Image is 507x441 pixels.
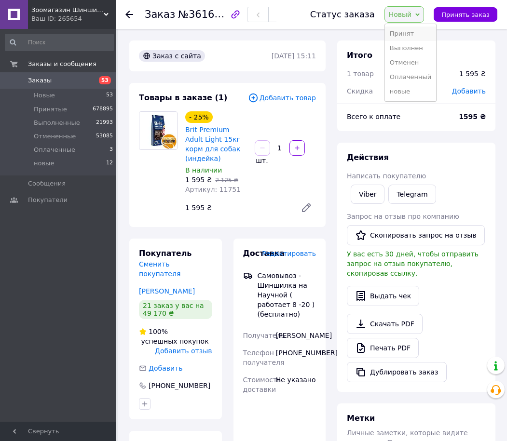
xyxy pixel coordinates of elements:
span: Зоомагазин Шиншилка - Дискаунтер зоотоваров.Корма для кошек и собак. Ветеринарная аптека [31,6,104,14]
span: Добавить [149,364,182,372]
span: Редактировать [262,250,316,257]
span: 3 [110,146,113,154]
span: Итого [347,51,372,60]
span: Сменить покупателя [139,260,180,278]
span: 53 [99,76,111,84]
li: Оплаченный [385,70,436,84]
a: Viber [351,185,384,204]
span: Телефон получателя [243,349,285,366]
span: №361628638 [178,8,247,20]
span: Доставка [243,249,285,258]
span: 1 595 ₴ [185,176,212,184]
span: 21993 [96,119,113,127]
span: В наличии [185,166,222,174]
div: Статус заказа [310,10,375,19]
span: У вас есть 30 дней, чтобы отправить запрос на отзыв покупателю, скопировав ссылку. [347,250,479,277]
div: Вернуться назад [125,10,133,19]
span: Написать покупателю [347,172,426,180]
a: Печать PDF [347,338,419,358]
span: Запрос на отзыв про компанию [347,213,459,220]
div: Не указано [274,371,318,398]
span: Покупатели [28,196,68,204]
span: Отмененные [34,132,76,141]
span: Принятые [34,105,67,114]
div: 21 заказ у вас на 49 170 ₴ [139,300,212,319]
span: 53 [106,91,113,100]
a: Редактировать [297,198,316,217]
a: [PERSON_NAME] [139,287,195,295]
span: Добавить отзыв [155,347,212,355]
div: Ваш ID: 265654 [31,14,116,23]
a: Brit Premium Adult Light 15кг корм для собак (индейка) [185,126,240,162]
span: Добавить товар [248,93,316,103]
span: Получатель [243,332,285,339]
span: 2 125 ₴ [215,177,238,184]
span: Заказы [28,76,52,85]
div: успешных покупок [139,327,212,346]
span: Товары в заказе (1) [139,93,227,102]
li: Принят [385,27,436,41]
b: 1595 ₴ [459,113,486,120]
span: Принять заказ [441,11,490,18]
span: Новый [389,11,412,18]
li: Отменен [385,55,436,70]
span: Действия [347,153,389,162]
span: Покупатель [139,249,192,258]
span: Новые [34,91,55,100]
div: 1 595 ₴ [181,201,293,214]
div: [PHONE_NUMBER] [274,344,318,371]
a: Telegram [388,185,436,204]
div: - 25% [185,111,213,123]
li: новые [385,84,436,99]
span: 1 товар [347,70,374,78]
input: Поиск [5,34,114,51]
img: Brit Premium Adult Light 15кг корм для собак (индейка) [139,112,177,149]
li: Выполнен [385,41,436,55]
button: Скопировать запрос на отзыв [347,225,485,245]
span: 12 [106,159,113,168]
span: Скидка [347,87,373,95]
span: Сообщения [28,179,66,188]
span: 53085 [96,132,113,141]
span: новые [34,159,54,168]
span: Заказы и сообщения [28,60,96,68]
span: Добавить [452,87,486,95]
span: 678895 [93,105,113,114]
a: Скачать PDF [347,314,423,334]
time: [DATE] 15:11 [272,52,316,60]
div: [PERSON_NAME] [274,327,318,344]
span: Оплаченные [34,146,75,154]
button: Выдать чек [347,286,419,306]
span: Метки [347,414,375,423]
div: шт. [254,156,269,165]
span: Стоимость доставки [243,376,281,393]
div: Заказ с сайта [139,50,205,62]
div: [PHONE_NUMBER] [148,381,211,390]
span: Заказ [145,9,175,20]
div: Самовывоз - Шиншилка на Научной ( работает 8 -20 ) (бесплатно) [255,271,319,319]
div: 1 595 ₴ [459,69,486,79]
span: 100% [149,328,168,335]
span: Всего к оплате [347,113,400,120]
button: Дублировать заказ [347,362,447,382]
span: Артикул: 11751 [185,186,241,193]
span: Выполненные [34,119,80,127]
button: Принять заказ [434,7,497,22]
